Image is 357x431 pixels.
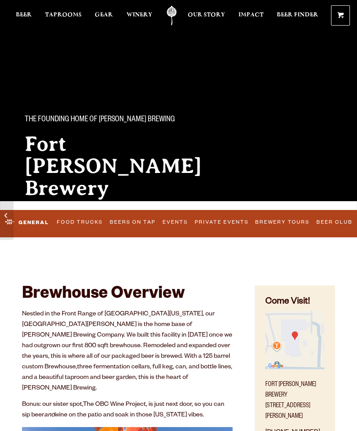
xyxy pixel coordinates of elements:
[45,6,82,26] a: Taprooms
[277,11,318,19] span: Beer Finder
[238,11,264,19] span: Impact
[126,11,152,19] span: Winery
[265,311,324,370] img: Small thumbnail of location on map
[107,213,158,232] a: Beers on Tap
[25,133,215,199] h2: Fort [PERSON_NAME] Brewery
[188,6,225,26] a: Our Story
[265,365,324,372] a: Find on Google Maps (opens in a new window)
[265,296,324,309] h4: Come Visit!
[22,400,233,421] p: Bonus: our sister spot, , is just next door, so you can sip beer wine on the patio and soak in th...
[265,375,324,422] p: Fort [PERSON_NAME] Brewery [STREET_ADDRESS][PERSON_NAME]
[192,213,251,232] a: Private Events
[54,213,105,232] a: Food Trucks
[1,212,52,233] a: General
[25,114,175,126] span: The Founding Home of [PERSON_NAME] Brewing
[253,213,312,232] a: Brewery Tours
[161,6,183,26] a: Odell Home
[160,213,190,232] a: Events
[22,285,233,305] h2: Brewhouse Overview
[16,6,32,26] a: Beer
[95,6,113,26] a: Gear
[188,11,225,19] span: Our Story
[44,412,55,419] em: and
[277,6,318,26] a: Beer Finder
[314,213,356,232] a: Beer Club
[126,6,152,26] a: Winery
[95,11,113,19] span: Gear
[22,309,233,394] p: Nestled in the Front Range of [GEOGRAPHIC_DATA][US_STATE], our [GEOGRAPHIC_DATA][PERSON_NAME] is ...
[238,6,264,26] a: Impact
[16,11,32,19] span: Beer
[83,401,146,409] a: The OBC Wine Project
[22,364,232,392] span: three fermentation cellars, full keg, can, and bottle lines, and a beautiful taproom and beer gar...
[45,11,82,19] span: Taprooms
